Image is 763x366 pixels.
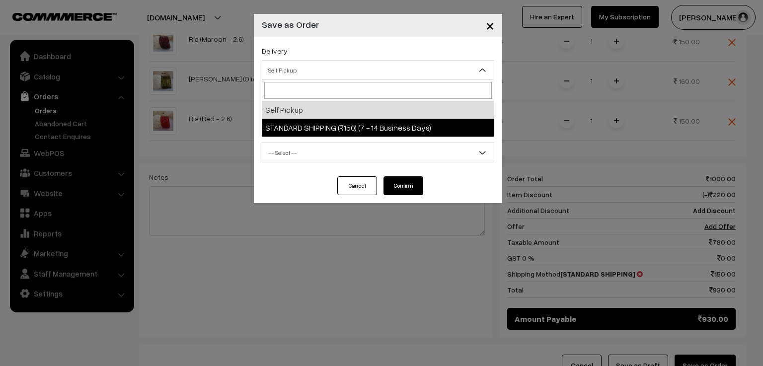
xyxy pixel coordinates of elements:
[262,144,494,161] span: -- Select --
[262,46,288,56] label: Delivery
[383,176,423,195] button: Confirm
[478,10,502,41] button: Close
[486,16,494,34] span: ×
[262,18,319,31] h4: Save as Order
[262,119,494,137] li: STANDARD SHIPPING (₹150) (7 - 14 Business Days)
[262,62,494,79] span: Self Pickup
[262,101,494,119] li: Self Pickup
[262,143,494,162] span: -- Select --
[262,60,494,80] span: Self Pickup
[337,176,377,195] button: Cancel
